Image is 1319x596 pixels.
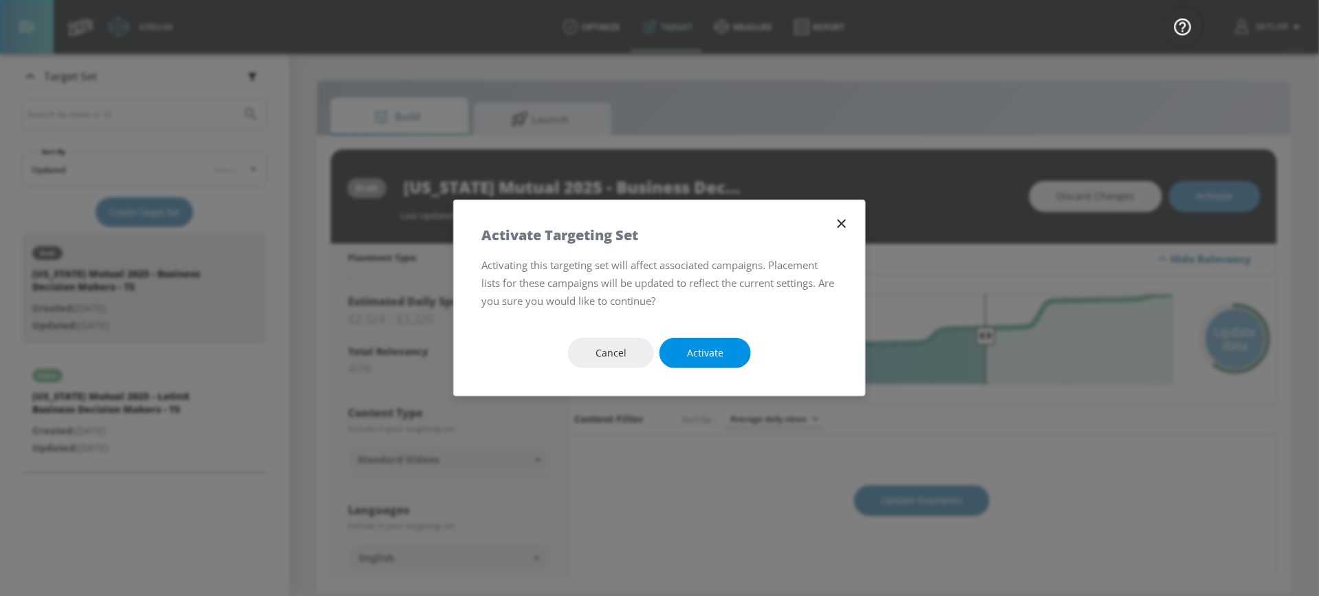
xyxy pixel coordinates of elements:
span: Cancel [596,345,626,362]
h5: Activate Targeting Set [481,228,638,242]
button: Open Resource Center [1164,7,1202,45]
p: Activating this targeting set will affect associated campaigns. Placement lists for these campaig... [481,256,838,310]
span: Activate [687,345,723,362]
button: Activate [659,338,751,369]
button: Cancel [568,338,654,369]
